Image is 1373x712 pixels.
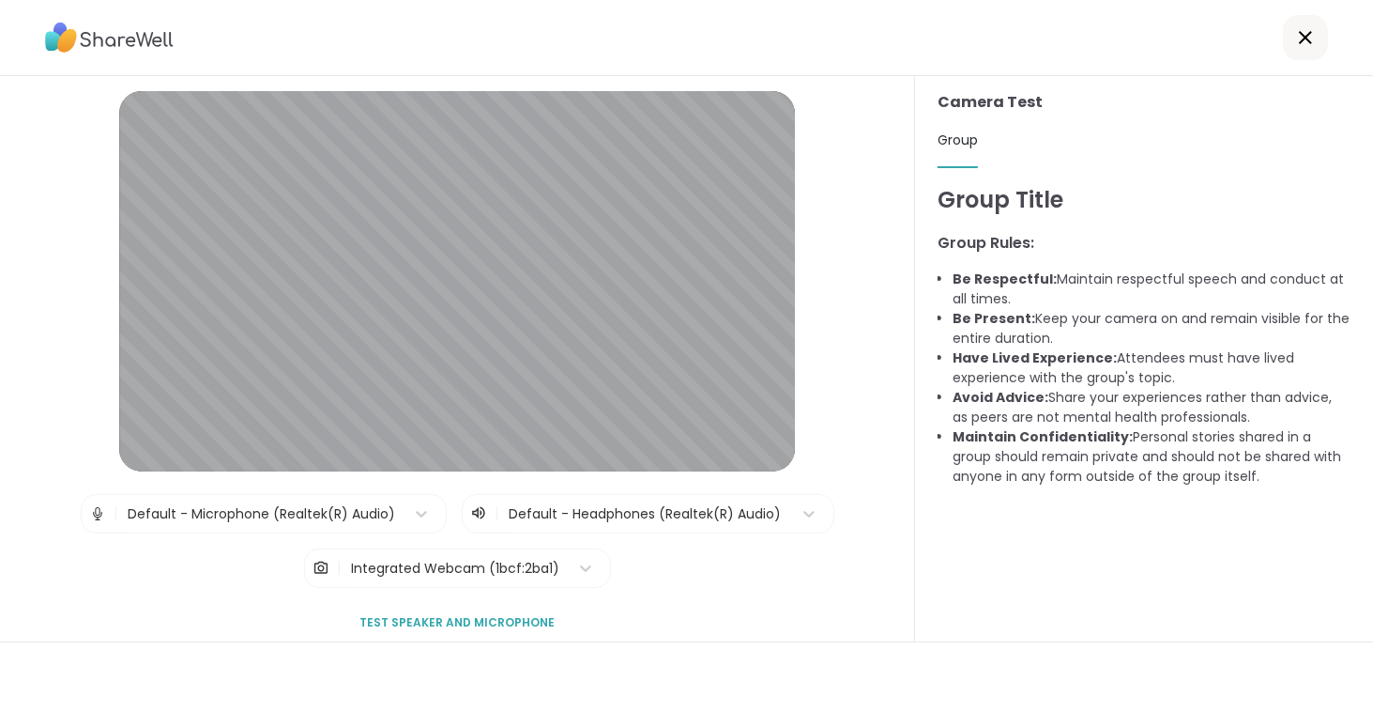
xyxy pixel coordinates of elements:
[953,309,1035,328] b: Be Present:
[313,549,329,587] img: Camera
[938,131,978,149] span: Group
[114,495,118,533] span: |
[938,232,1350,255] h3: Group Rules:
[953,309,1350,348] li: Keep your camera on and remain visible for the entire duration.
[953,270,1350,309] li: Maintain respectful speech and conduct at all times.
[938,91,1350,114] h3: Camera Test
[953,427,1133,446] b: Maintain Confidentiality:
[352,603,562,642] button: Test speaker and microphone
[953,270,1057,288] b: Be Respectful:
[128,504,395,524] div: Default - Microphone (Realtek(R) Audio)
[337,549,342,587] span: |
[938,183,1350,217] h1: Group Title
[953,348,1117,367] b: Have Lived Experience:
[89,495,106,533] img: Microphone
[351,559,559,579] div: Integrated Webcam (1bcf:2ba1)
[359,614,555,631] span: Test speaker and microphone
[953,348,1350,388] li: Attendees must have lived experience with the group's topic.
[495,503,499,525] span: |
[953,427,1350,487] li: Personal stories shared in a group should remain private and should not be shared with anyone in ...
[953,388,1048,407] b: Avoid Advice:
[953,388,1350,427] li: Share your experiences rather than advice, as peers are not mental health professionals.
[45,16,174,59] img: ShareWell Logo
